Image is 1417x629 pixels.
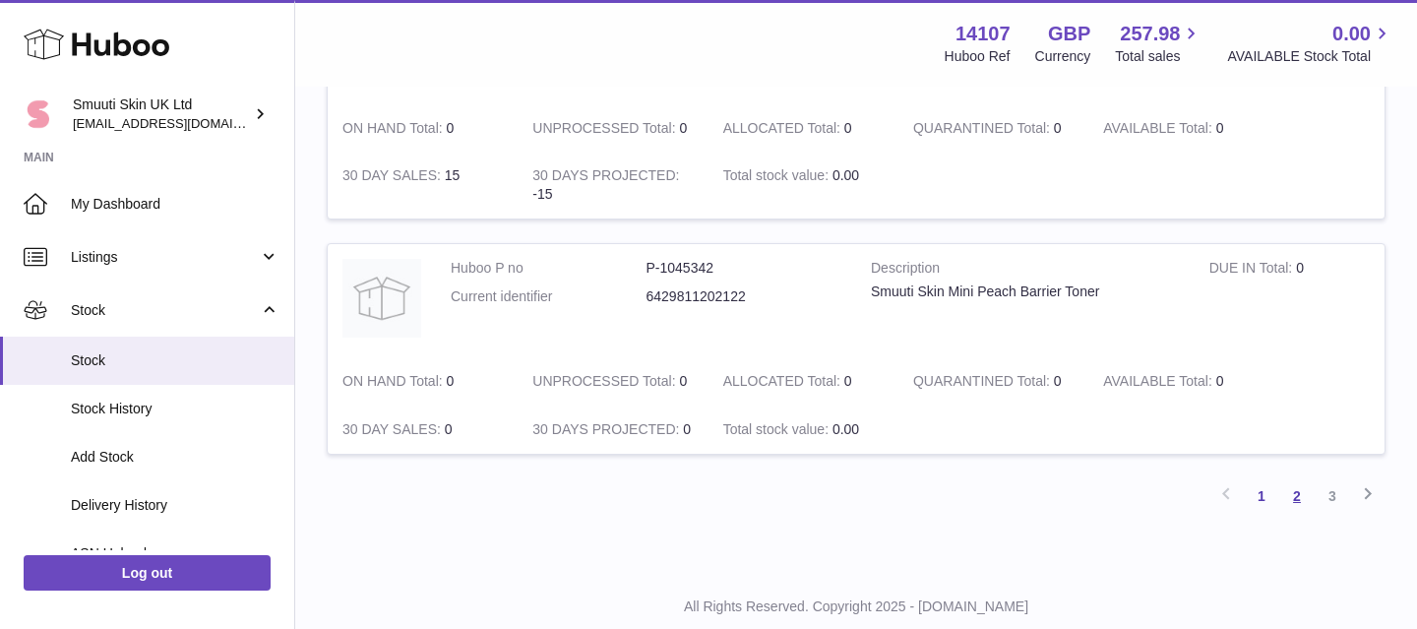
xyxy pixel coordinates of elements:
[451,287,647,306] dt: Current identifier
[1035,47,1091,66] div: Currency
[532,421,683,442] strong: 30 DAYS PROJECTED
[1120,21,1180,47] span: 257.98
[1244,478,1279,514] a: 1
[73,95,250,133] div: Smuuti Skin UK Ltd
[723,120,844,141] strong: ALLOCATED Total
[1279,478,1315,514] a: 2
[1332,21,1371,47] span: 0.00
[518,152,708,219] td: -15
[342,120,447,141] strong: ON HAND Total
[24,99,53,129] img: tomi@beautyko.fi
[328,406,518,454] td: 0
[871,259,1180,283] strong: Description
[832,167,859,183] span: 0.00
[71,496,279,515] span: Delivery History
[723,373,844,394] strong: ALLOCATED Total
[71,301,259,320] span: Stock
[71,448,279,467] span: Add Stock
[342,373,447,394] strong: ON HAND Total
[71,351,279,370] span: Stock
[71,195,279,214] span: My Dashboard
[1115,21,1202,66] a: 257.98 Total sales
[518,357,708,406] td: 0
[647,287,842,306] dd: 6429811202122
[532,167,679,188] strong: 30 DAYS PROJECTED
[532,120,679,141] strong: UNPROCESSED Total
[1054,120,1062,136] span: 0
[723,167,832,188] strong: Total stock value
[342,421,445,442] strong: 30 DAY SALES
[73,115,289,131] span: [EMAIL_ADDRESS][DOMAIN_NAME]
[1088,104,1278,153] td: 0
[832,421,859,437] span: 0.00
[871,283,1180,301] div: Smuuti Skin Mini Peach Barrier Toner
[1088,357,1278,406] td: 0
[328,104,518,153] td: 0
[1227,21,1393,66] a: 0.00 AVAILABLE Stock Total
[1103,120,1215,141] strong: AVAILABLE Total
[1315,478,1350,514] a: 3
[913,373,1054,394] strong: QUARANTINED Total
[1227,47,1393,66] span: AVAILABLE Stock Total
[518,104,708,153] td: 0
[647,259,842,278] dd: P-1045342
[71,400,279,418] span: Stock History
[311,598,1401,616] p: All Rights Reserved. Copyright 2025 - [DOMAIN_NAME]
[1209,260,1296,281] strong: DUE IN Total
[955,21,1011,47] strong: 14107
[1054,373,1062,389] span: 0
[451,259,647,278] dt: Huboo P no
[913,120,1054,141] strong: QUARANTINED Total
[71,544,279,563] span: ASN Uploads
[723,421,832,442] strong: Total stock value
[328,152,518,219] td: 15
[708,357,898,406] td: 0
[1195,244,1385,357] td: 0
[1103,373,1215,394] strong: AVAILABLE Total
[328,357,518,406] td: 0
[1048,21,1090,47] strong: GBP
[1115,47,1202,66] span: Total sales
[342,167,445,188] strong: 30 DAY SALES
[342,259,421,338] img: product image
[708,104,898,153] td: 0
[945,47,1011,66] div: Huboo Ref
[532,373,679,394] strong: UNPROCESSED Total
[71,248,259,267] span: Listings
[24,555,271,591] a: Log out
[518,406,708,454] td: 0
